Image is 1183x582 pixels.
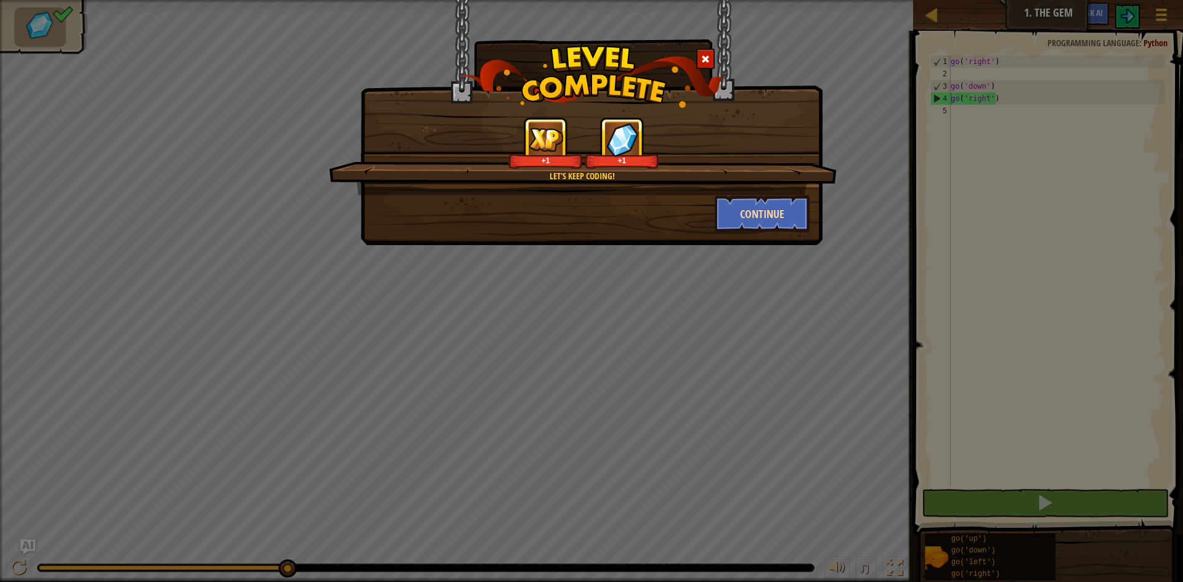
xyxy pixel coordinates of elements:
[715,195,810,232] button: Continue
[511,156,580,165] div: +1
[460,46,724,108] img: level_complete.png
[529,127,563,152] img: reward_icon_xp.png
[587,156,657,165] div: +1
[388,170,776,182] div: Let's keep coding!
[606,123,638,156] img: reward_icon_gems.png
